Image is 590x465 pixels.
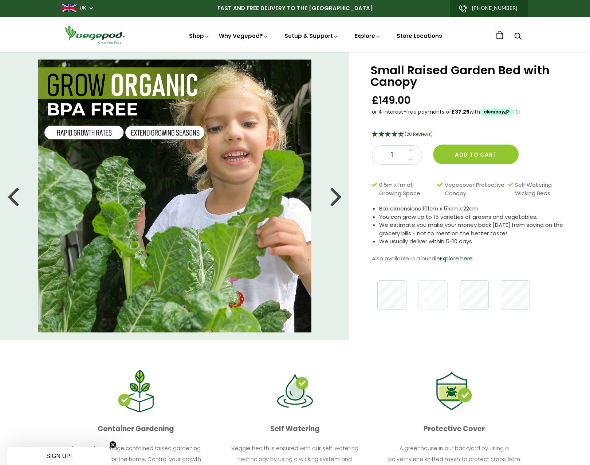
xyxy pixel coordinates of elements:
[445,181,504,197] span: Vegecover Protective Canopy
[354,32,381,40] a: Explore
[381,422,528,436] p: Protective Cover
[379,205,572,213] li: Box dimensions 101cm x 51cm x 22cm
[379,221,572,237] li: We estimate you make your money back [DATE] from saving on the grocery bills - not to mention the...
[62,4,76,12] img: gb_large.png
[62,422,209,436] p: Container Gardening
[405,131,433,137] span: (20 Reviews)
[372,253,572,264] p: Also available in a bundle .
[370,64,572,88] h1: Small Raised Garden Bed with Canopy
[284,32,338,40] a: Setup & Support
[38,59,311,332] img: Small Raised Garden Bed with Canopy
[79,4,86,12] a: UK
[109,441,117,448] button: Close teaser
[7,447,111,465] div: SIGN UP!Close teaser
[379,181,434,197] span: 0.5m x 1m of Growing Space
[379,237,572,246] li: We usually deliver within 5-10 days
[515,181,568,197] span: Self Watering Wicking Beds
[433,145,519,164] button: Add to cart
[221,422,369,436] p: Self Watering
[372,130,572,139] div: 4.75 Stars - 20 Reviews
[372,94,411,107] span: £149.00
[46,453,72,459] span: SIGN UP!
[397,32,442,40] a: Store Locations
[406,146,414,155] a: Increase quantity by 1
[379,213,572,221] li: You can grow up to 15 varieties of greens and vegetables.
[189,32,209,40] a: Shop
[219,32,268,40] a: Why Vegepod?
[62,24,127,45] img: Vegepod
[406,155,414,165] a: Decrease quantity by 1
[440,255,473,262] a: Explore here
[514,33,522,41] a: Search
[379,150,404,160] span: 1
